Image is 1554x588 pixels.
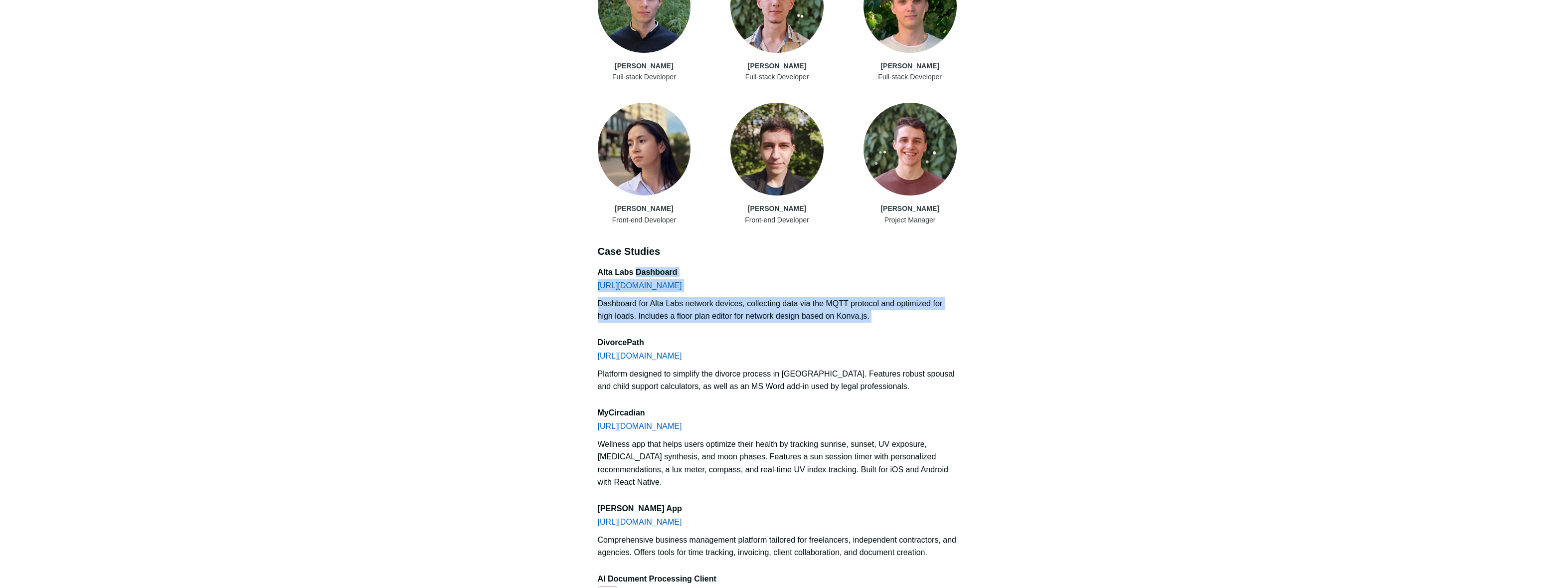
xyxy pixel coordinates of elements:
h5: [PERSON_NAME] App [598,504,957,513]
h5: Alta Labs Dashboard [598,267,957,277]
div: [PERSON_NAME] [863,60,957,71]
img: Sergey Keshishyan [863,103,957,196]
div: [PERSON_NAME] [598,203,691,214]
div: Comprehensive business management platform tailored for freelancers, independent contractors, and... [598,534,957,559]
div: Wellness app that helps users optimize their health by tracking sunrise, sunset, UV exposure, [ME... [598,438,957,489]
img: Sergey Kuznetsov [730,103,824,196]
h5: MyCircadian [598,408,957,417]
div: [PERSON_NAME] [598,60,691,71]
div: Full-stack Developer [863,71,957,82]
a: [URL][DOMAIN_NAME] [598,422,682,430]
div: Project Manager [863,214,957,225]
div: Full-stack Developer [598,71,691,82]
div: [PERSON_NAME] [730,60,824,71]
div: [PERSON_NAME] [730,203,824,214]
h5: AI Document Processing Client [598,574,957,584]
div: Full-stack Developer [730,71,824,82]
a: [URL][DOMAIN_NAME] [598,281,682,290]
div: Platform designed to simplify the divorce process in [GEOGRAPHIC_DATA]. Features robust spousal a... [598,368,957,393]
h5: DivorcePath [598,338,957,347]
a: [URL][DOMAIN_NAME] [598,518,682,526]
div: Front-end Developer [598,214,691,225]
div: Dashboard for Alta Labs network devices, collecting data via the MQTT protocol and optimized for ... [598,297,957,323]
img: Dayana Shakenova [598,103,691,196]
a: [URL][DOMAIN_NAME] [598,352,682,360]
div: Front-end Developer [730,214,824,225]
h3: Case Studies [598,245,957,257]
div: [PERSON_NAME] [863,203,957,214]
